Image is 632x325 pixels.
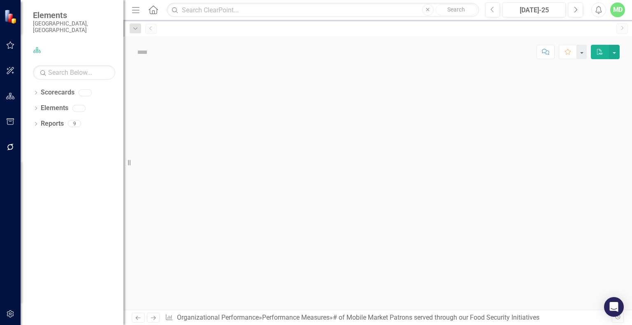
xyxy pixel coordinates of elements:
[505,5,563,15] div: [DATE]-25
[33,20,115,34] small: [GEOGRAPHIC_DATA], [GEOGRAPHIC_DATA]
[41,88,74,97] a: Scorecards
[610,2,625,17] button: MD
[447,6,465,13] span: Search
[41,104,68,113] a: Elements
[604,297,624,317] div: Open Intercom Messenger
[136,46,149,59] img: Not Defined
[4,9,19,23] img: ClearPoint Strategy
[177,313,259,321] a: Organizational Performance
[502,2,566,17] button: [DATE]-25
[262,313,330,321] a: Performance Measures
[68,120,81,127] div: 9
[33,10,115,20] span: Elements
[436,4,477,16] button: Search
[165,313,611,323] div: » »
[33,65,115,80] input: Search Below...
[333,313,539,321] div: # of Mobile Market Patrons served through our Food Security Initiatives
[41,119,64,129] a: Reports
[167,3,479,17] input: Search ClearPoint...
